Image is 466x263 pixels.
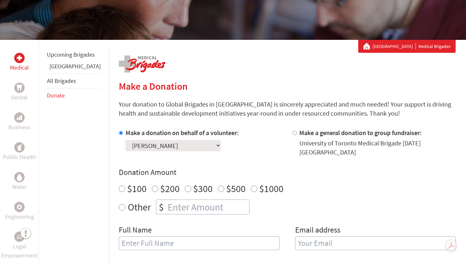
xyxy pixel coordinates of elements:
[47,62,101,74] li: Greece
[299,129,422,137] label: Make a general donation to group fundraiser:
[127,182,147,195] label: $100
[5,212,34,221] p: Engineering
[226,182,246,195] label: $500
[295,236,456,250] input: Your Email
[363,43,450,50] div: Medical Brigades
[10,63,29,72] p: Medical
[11,83,28,102] a: DentalDental
[12,182,27,191] p: Water
[47,77,76,85] a: All Brigades
[299,139,456,157] div: University of Toronto Medical Brigade [DATE] [GEOGRAPHIC_DATA]
[12,172,27,191] a: WaterWater
[10,53,29,72] a: MedicalMedical
[372,43,416,50] a: [GEOGRAPHIC_DATA]
[17,144,22,151] img: Public Health
[11,93,28,102] p: Dental
[119,80,456,92] h2: Make a Donation
[160,182,180,195] label: $200
[14,53,25,63] div: Medical
[50,63,101,70] a: [GEOGRAPHIC_DATA]
[8,112,30,132] a: BusinessBusiness
[193,182,213,195] label: $300
[119,100,456,118] p: Your donation to Global Brigades in [GEOGRAPHIC_DATA] is sincerely appreciated and much needed! Y...
[126,129,239,137] label: Make a donation on behalf of a volunteer:
[119,55,165,73] img: logo-medical.png
[47,48,101,62] li: Upcoming Brigades
[17,173,22,181] img: Water
[47,51,95,58] a: Upcoming Brigades
[8,123,30,132] p: Business
[14,83,25,93] div: Dental
[17,115,22,120] img: Business
[3,142,36,162] a: Public HealthPublic Health
[47,74,101,88] li: All Brigades
[128,200,151,214] label: Other
[119,236,280,250] input: Enter Full Name
[166,200,249,214] input: Enter Amount
[5,202,34,221] a: EngineeringEngineering
[119,167,456,177] h4: Donation Amount
[14,232,25,242] div: Legal Empowerment
[119,225,152,236] label: Full Name
[14,142,25,153] div: Public Health
[17,235,22,239] img: Legal Empowerment
[14,172,25,182] div: Water
[14,202,25,212] div: Engineering
[156,200,166,214] div: $
[47,92,65,99] a: Donate
[295,225,340,236] label: Email address
[17,85,22,91] img: Dental
[1,242,38,260] p: Legal Empowerment
[14,112,25,123] div: Business
[17,55,22,61] img: Medical
[1,232,38,260] a: Legal EmpowermentLegal Empowerment
[259,182,283,195] label: $1000
[47,88,101,103] li: Donate
[3,153,36,162] p: Public Health
[17,204,22,210] img: Engineering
